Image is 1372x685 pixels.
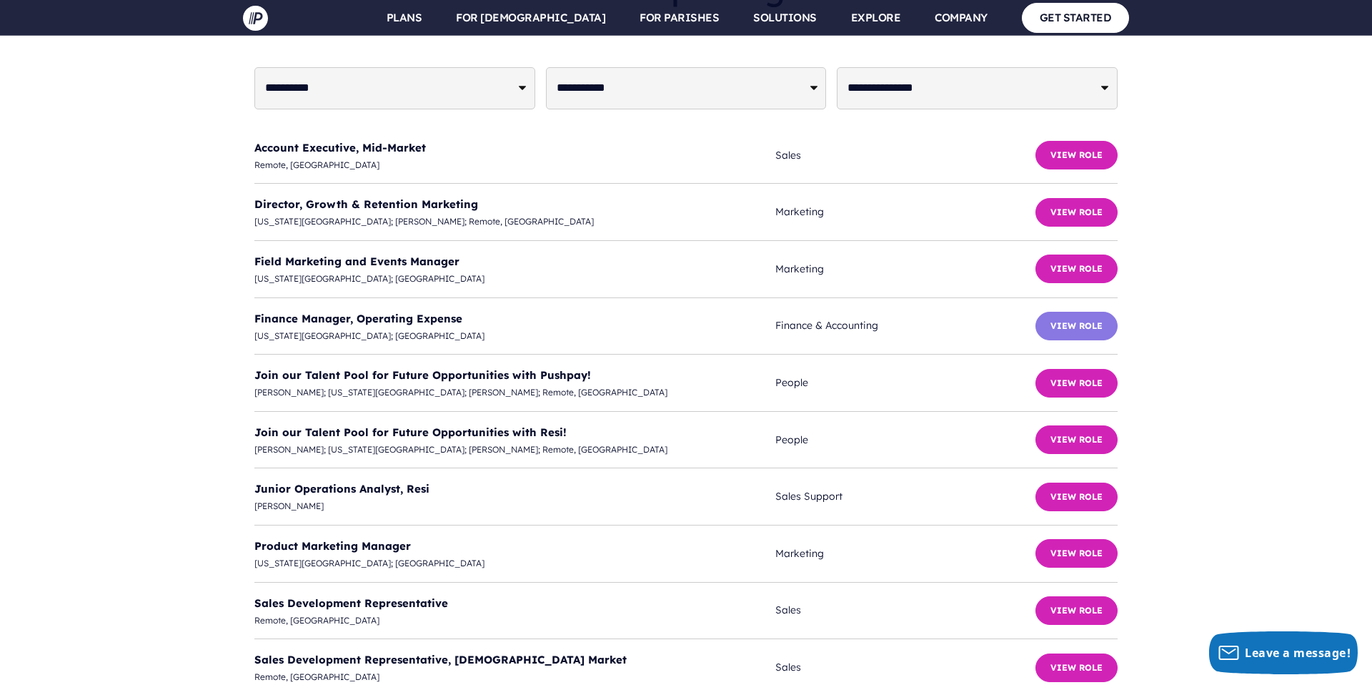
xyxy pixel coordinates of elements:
span: Remote, [GEOGRAPHIC_DATA] [254,669,775,685]
button: View Role [1035,539,1118,568]
span: [US_STATE][GEOGRAPHIC_DATA]; [GEOGRAPHIC_DATA] [254,556,775,571]
a: Account Executive, Mid-Market [254,141,426,154]
span: [PERSON_NAME]; [US_STATE][GEOGRAPHIC_DATA]; [PERSON_NAME]; Remote, [GEOGRAPHIC_DATA] [254,442,775,458]
span: Marketing [775,260,1035,278]
a: GET STARTED [1022,3,1130,32]
a: Junior Operations Analyst, Resi [254,482,429,496]
a: Field Marketing and Events Manager [254,255,459,268]
button: View Role [1035,312,1118,340]
span: Marketing [775,545,1035,563]
button: View Role [1035,483,1118,511]
a: Join our Talent Pool for Future Opportunities with Resi! [254,425,567,439]
a: Director, Growth & Retention Marketing [254,197,478,211]
span: Sales [775,147,1035,164]
span: [PERSON_NAME] [254,498,775,514]
button: View Role [1035,369,1118,398]
span: Sales Support [775,488,1035,506]
a: Product Marketing Manager [254,539,411,553]
span: People [775,431,1035,449]
span: Sales [775,601,1035,619]
span: Marketing [775,203,1035,221]
span: People [775,374,1035,392]
a: Finance Manager, Operating Expense [254,312,462,325]
a: Sales Development Representative [254,596,448,610]
span: Finance & Accounting [775,317,1035,335]
span: Leave a message! [1245,645,1351,661]
a: Sales Development Representative, [DEMOGRAPHIC_DATA] Market [254,653,627,666]
button: View Role [1035,141,1118,169]
a: Join our Talent Pool for Future Opportunities with Pushpay! [254,368,591,382]
button: View Role [1035,425,1118,454]
span: [PERSON_NAME]; [US_STATE][GEOGRAPHIC_DATA]; [PERSON_NAME]; Remote, [GEOGRAPHIC_DATA] [254,385,775,400]
span: Remote, [GEOGRAPHIC_DATA] [254,613,775,629]
button: View Role [1035,654,1118,682]
span: [US_STATE][GEOGRAPHIC_DATA]; [PERSON_NAME]; Remote, [GEOGRAPHIC_DATA] [254,214,775,230]
button: Leave a message! [1209,631,1358,674]
button: View Role [1035,198,1118,227]
span: Remote, [GEOGRAPHIC_DATA] [254,157,775,173]
span: [US_STATE][GEOGRAPHIC_DATA]; [GEOGRAPHIC_DATA] [254,271,775,287]
button: View Role [1035,596,1118,625]
button: View Role [1035,255,1118,283]
span: [US_STATE][GEOGRAPHIC_DATA]; [GEOGRAPHIC_DATA] [254,328,775,344]
span: Sales [775,659,1035,676]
